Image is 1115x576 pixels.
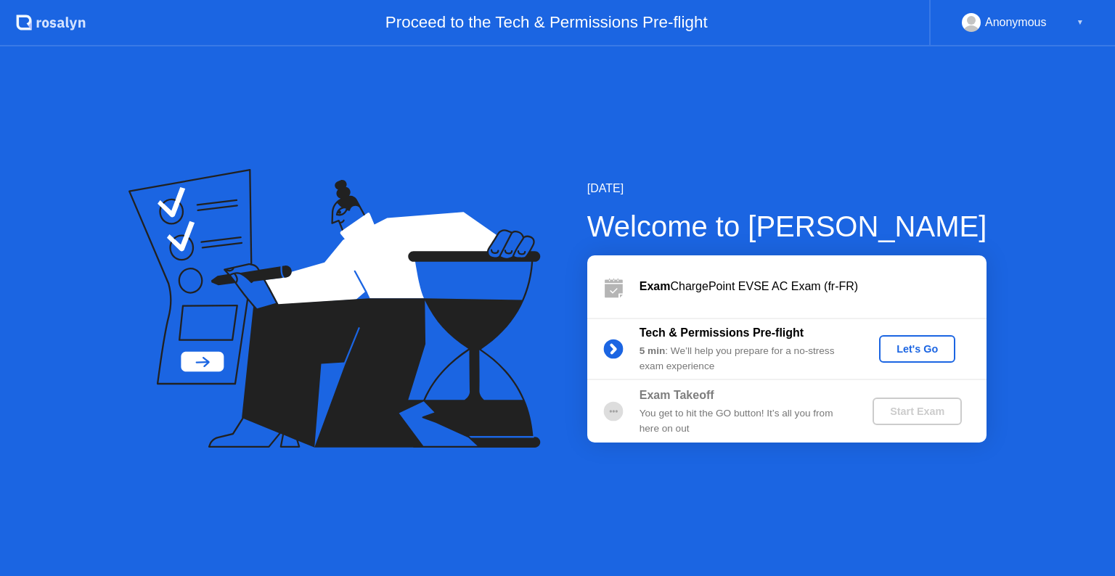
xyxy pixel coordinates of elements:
div: Anonymous [985,13,1047,32]
b: Tech & Permissions Pre-flight [640,326,804,339]
div: ChargePoint EVSE AC Exam (fr-FR) [640,278,987,295]
button: Let's Go [879,335,955,363]
div: Start Exam [878,406,956,417]
button: Start Exam [873,398,962,425]
b: 5 min [640,345,666,356]
div: ▼ [1077,13,1084,32]
div: : We’ll help you prepare for a no-stress exam experience [640,344,849,374]
div: [DATE] [587,180,987,197]
div: Welcome to [PERSON_NAME] [587,205,987,248]
b: Exam [640,280,671,292]
div: Let's Go [885,343,949,355]
div: You get to hit the GO button! It’s all you from here on out [640,406,849,436]
b: Exam Takeoff [640,389,714,401]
